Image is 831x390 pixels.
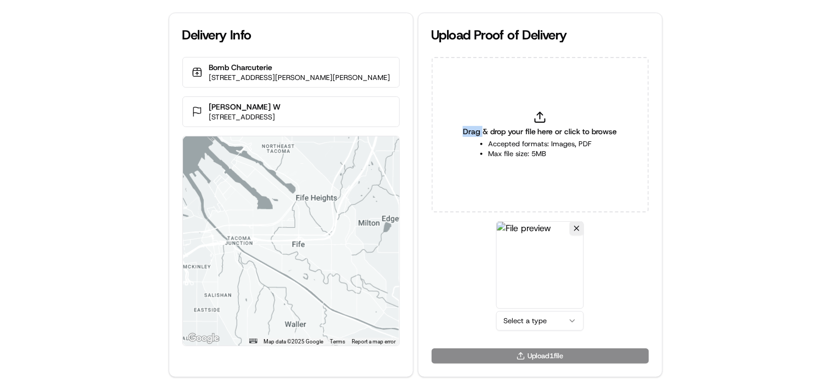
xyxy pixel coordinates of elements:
[352,339,396,345] a: Report a map error
[209,101,281,112] p: [PERSON_NAME] W
[489,139,592,149] li: Accepted formats: Images, PDF
[209,112,281,122] p: [STREET_ADDRESS]
[186,331,222,346] a: Open this area in Google Maps (opens a new window)
[209,73,391,83] p: [STREET_ADDRESS][PERSON_NAME][PERSON_NAME]
[186,331,222,346] img: Google
[209,62,391,73] p: Bomb Charcuterie
[249,339,257,343] button: Keyboard shortcuts
[264,339,324,345] span: Map data ©2025 Google
[432,26,649,44] div: Upload Proof of Delivery
[489,149,592,159] li: Max file size: 5MB
[182,26,400,44] div: Delivery Info
[463,126,617,137] span: Drag & drop your file here or click to browse
[330,339,346,345] a: Terms
[496,221,584,309] img: File preview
